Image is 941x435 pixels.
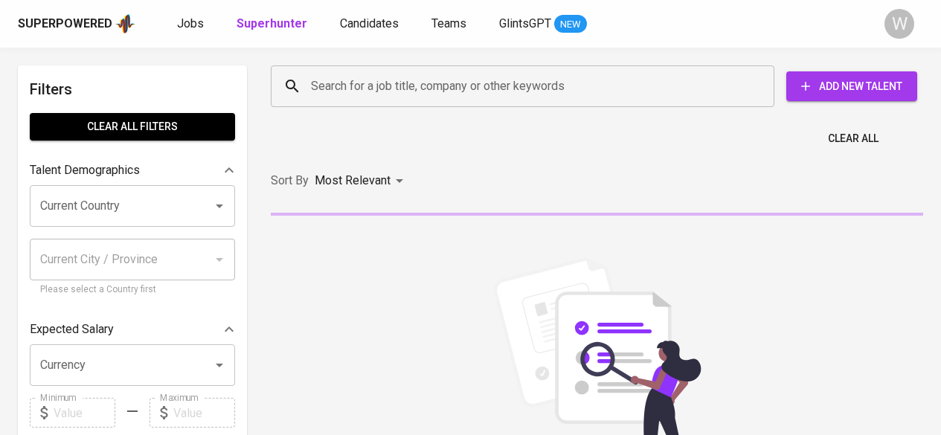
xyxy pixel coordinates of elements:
button: Clear All [822,125,884,152]
button: Clear All filters [30,113,235,141]
b: Superhunter [237,16,307,30]
span: NEW [554,17,587,32]
a: Teams [431,15,469,33]
span: Teams [431,16,466,30]
p: Sort By [271,172,309,190]
p: Most Relevant [315,172,391,190]
span: Jobs [177,16,204,30]
img: app logo [115,13,135,35]
p: Talent Demographics [30,161,140,179]
div: Expected Salary [30,315,235,344]
p: Expected Salary [30,320,114,338]
a: Superhunter [237,15,310,33]
div: Talent Demographics [30,155,235,185]
a: GlintsGPT NEW [499,15,587,33]
a: Superpoweredapp logo [18,13,135,35]
button: Open [209,355,230,376]
div: W [884,9,914,39]
button: Add New Talent [786,71,917,101]
input: Value [54,398,115,428]
input: Value [173,398,235,428]
span: Clear All [828,129,879,148]
span: Candidates [340,16,399,30]
a: Candidates [340,15,402,33]
span: Clear All filters [42,117,223,136]
div: Superpowered [18,16,112,33]
p: Please select a Country first [40,283,225,297]
span: Add New Talent [798,77,905,96]
div: Most Relevant [315,167,408,195]
span: GlintsGPT [499,16,551,30]
h6: Filters [30,77,235,101]
button: Open [209,196,230,216]
a: Jobs [177,15,207,33]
